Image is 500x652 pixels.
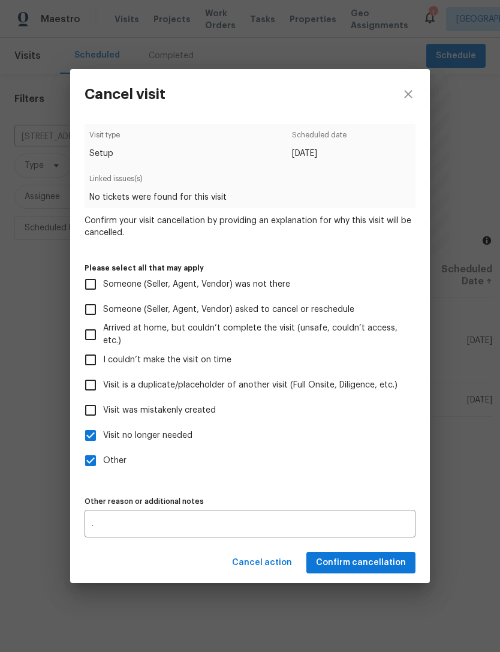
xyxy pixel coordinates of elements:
[89,148,120,160] span: Setup
[103,455,126,467] span: Other
[103,278,290,291] span: Someone (Seller, Agent, Vendor) was not there
[292,148,347,160] span: [DATE]
[306,552,415,574] button: Confirm cancellation
[103,354,231,366] span: I couldn’t make the visit on time
[85,86,165,103] h3: Cancel visit
[316,555,406,570] span: Confirm cancellation
[103,379,397,392] span: Visit is a duplicate/placeholder of another visit (Full Onsite, Diligence, etc.)
[85,265,415,272] label: Please select all that may apply
[89,129,120,148] span: Visit type
[85,215,415,239] span: Confirm your visit cancellation by providing an explanation for why this visit will be cancelled.
[103,429,192,442] span: Visit no longer needed
[85,498,415,505] label: Other reason or additional notes
[103,322,406,347] span: Arrived at home, but couldn’t complete the visit (unsafe, couldn’t access, etc.)
[227,552,297,574] button: Cancel action
[103,404,216,417] span: Visit was mistakenly created
[89,173,410,191] span: Linked issues(s)
[103,304,354,316] span: Someone (Seller, Agent, Vendor) asked to cancel or reschedule
[387,69,430,119] button: close
[232,555,292,570] span: Cancel action
[89,191,410,203] span: No tickets were found for this visit
[292,129,347,148] span: Scheduled date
